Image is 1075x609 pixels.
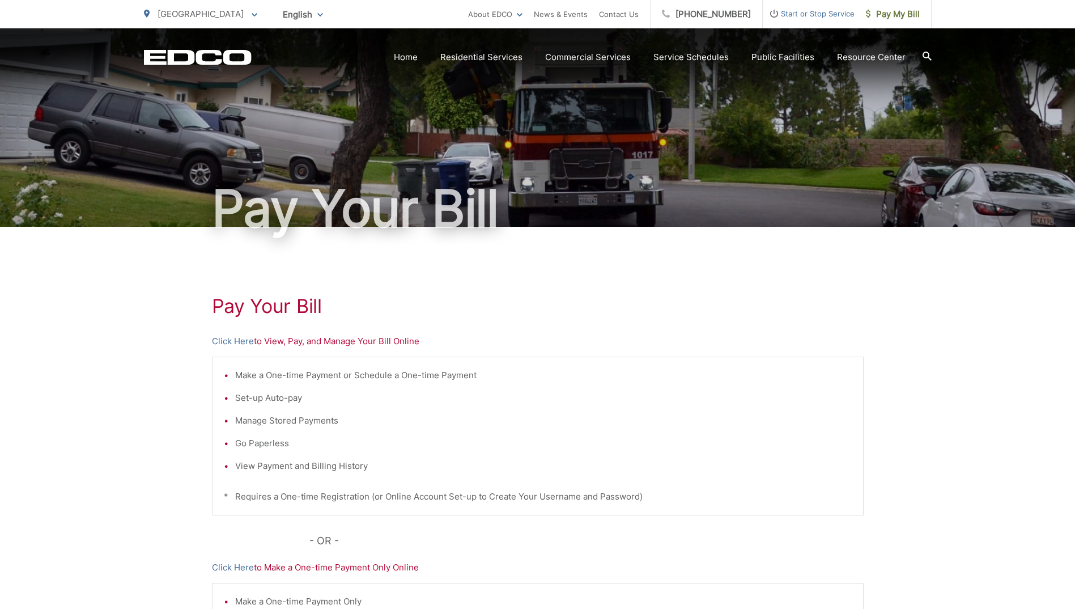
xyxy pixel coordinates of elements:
[751,50,814,64] a: Public Facilities
[212,335,254,348] a: Click Here
[212,295,864,318] h1: Pay Your Bill
[212,335,864,348] p: to View, Pay, and Manage Your Bill Online
[235,459,852,473] li: View Payment and Billing History
[212,561,864,574] p: to Make a One-time Payment Only Online
[235,391,852,405] li: Set-up Auto-pay
[837,50,906,64] a: Resource Center
[235,437,852,450] li: Go Paperless
[144,180,932,237] h1: Pay Your Bill
[274,5,332,24] span: English
[545,50,631,64] a: Commercial Services
[235,369,852,382] li: Make a One-time Payment or Schedule a One-time Payment
[212,561,254,574] a: Click Here
[599,7,639,21] a: Contact Us
[224,490,852,504] p: * Requires a One-time Registration (or Online Account Set-up to Create Your Username and Password)
[440,50,522,64] a: Residential Services
[866,7,920,21] span: Pay My Bill
[534,7,588,21] a: News & Events
[653,50,729,64] a: Service Schedules
[235,595,852,608] li: Make a One-time Payment Only
[235,414,852,428] li: Manage Stored Payments
[394,50,418,64] a: Home
[144,49,252,65] a: EDCD logo. Return to the homepage.
[468,7,522,21] a: About EDCO
[158,9,244,19] span: [GEOGRAPHIC_DATA]
[309,532,864,549] p: - OR -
